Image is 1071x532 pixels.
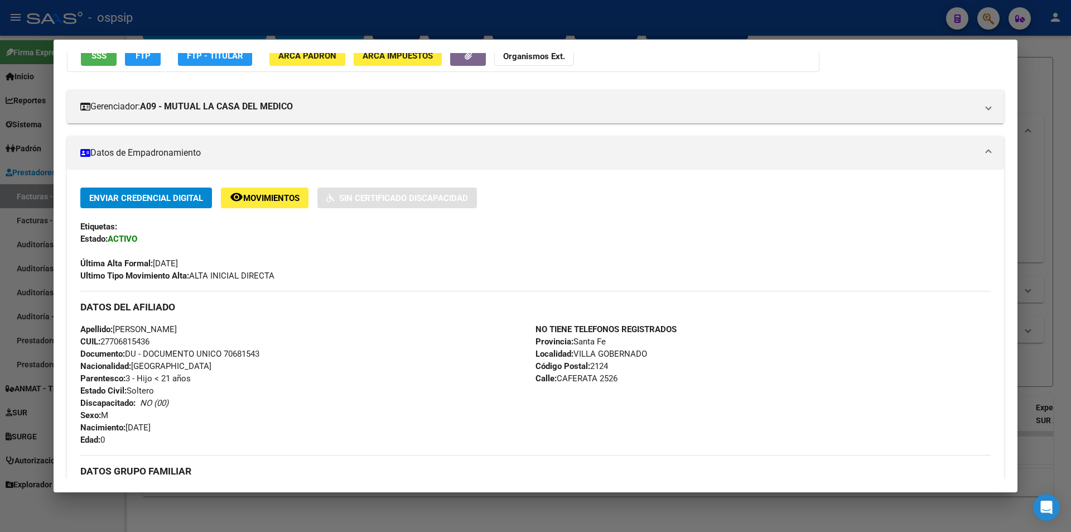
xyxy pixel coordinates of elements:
[80,337,149,347] span: 27706815436
[1033,494,1060,521] div: Open Intercom Messenger
[80,324,113,334] strong: Apellido:
[178,45,252,66] button: FTP - Titular
[80,423,151,433] span: [DATE]
[80,398,136,408] strong: Discapacitado:
[80,271,189,281] strong: Ultimo Tipo Movimiento Alta:
[80,373,126,384] strong: Parentesco:
[269,45,345,66] button: ARCA Padrón
[80,410,108,420] span: M
[80,301,991,313] h3: DATOS DEL AFILIADO
[80,234,108,244] strong: Estado:
[80,100,977,113] mat-panel-title: Gerenciador:
[535,337,606,347] span: Santa Fe
[354,45,442,66] button: ARCA Impuestos
[136,51,151,61] span: FTP
[80,222,117,232] strong: Etiquetas:
[230,190,243,204] mat-icon: remove_red_eye
[89,193,203,203] span: Enviar Credencial Digital
[80,349,259,359] span: DU - DOCUMENTO UNICO 70681543
[80,435,105,445] span: 0
[80,258,153,269] strong: Última Alta Formal:
[80,386,154,396] span: Soltero
[363,51,433,61] span: ARCA Impuestos
[80,361,211,371] span: [GEOGRAPHIC_DATA]
[494,45,574,66] button: Organismos Ext.
[140,100,293,113] strong: A09 - MUTUAL LA CASA DEL MEDICO
[80,361,131,371] strong: Nacionalidad:
[80,271,274,281] span: ALTA INICIAL DIRECTA
[339,193,468,203] span: Sin Certificado Discapacidad
[80,410,101,420] strong: Sexo:
[140,398,168,408] i: NO (00)
[81,45,117,66] button: SSS
[67,136,1004,170] mat-expansion-panel-header: Datos de Empadronamiento
[80,373,191,384] span: 3 - Hijo < 21 años
[221,188,308,208] button: Movimientos
[80,435,100,445] strong: Edad:
[80,337,100,347] strong: CUIL:
[80,258,178,269] span: [DATE]
[108,234,137,244] strong: ACTIVO
[80,324,177,334] span: [PERSON_NAME]
[535,349,573,359] strong: Localidad:
[80,465,991,477] h3: DATOS GRUPO FAMILIAR
[187,51,243,61] span: FTP - Titular
[67,90,1004,123] mat-expansion-panel-header: Gerenciador:A09 - MUTUAL LA CASA DEL MEDICO
[80,349,125,359] strong: Documento:
[535,373,557,384] strong: Calle:
[535,361,590,371] strong: Código Postal:
[80,423,126,433] strong: Nacimiento:
[535,349,647,359] span: VILLA GOBERNADO
[535,361,608,371] span: 2124
[80,146,977,160] mat-panel-title: Datos de Empadronamiento
[535,373,617,384] span: CAFERATA 2526
[80,188,212,208] button: Enviar Credencial Digital
[503,51,565,61] strong: Organismos Ext.
[125,45,161,66] button: FTP
[535,337,573,347] strong: Provincia:
[80,386,127,396] strong: Estado Civil:
[278,51,336,61] span: ARCA Padrón
[243,193,300,203] span: Movimientos
[535,324,677,334] strong: NO TIENE TELEFONOS REGISTRADOS
[317,188,477,208] button: Sin Certificado Discapacidad
[91,51,107,61] span: SSS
